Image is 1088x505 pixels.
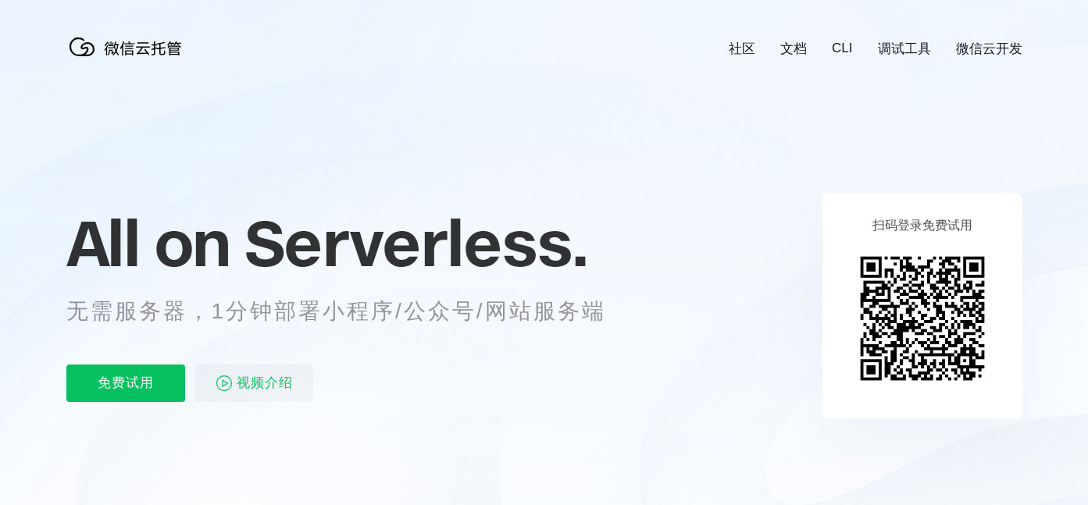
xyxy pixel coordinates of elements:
img: 微信云托管 [66,31,191,62]
a: 调试工具 [878,40,931,58]
a: CLI [832,41,852,56]
a: 文档 [780,40,807,58]
p: 免费试用 [66,365,185,402]
img: video_play.svg [215,374,234,393]
p: 扫码登录免费试用 [872,218,972,234]
a: 社区 [729,40,755,58]
span: All on [66,204,230,282]
p: 无需服务器，1分钟部署小程序/公众号/网站服务端 [66,296,635,327]
a: 微信云开发 [956,40,1022,58]
a: 微信云托管 [66,52,191,65]
span: 视频介绍 [237,365,293,402]
span: Serverless. [244,204,587,282]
